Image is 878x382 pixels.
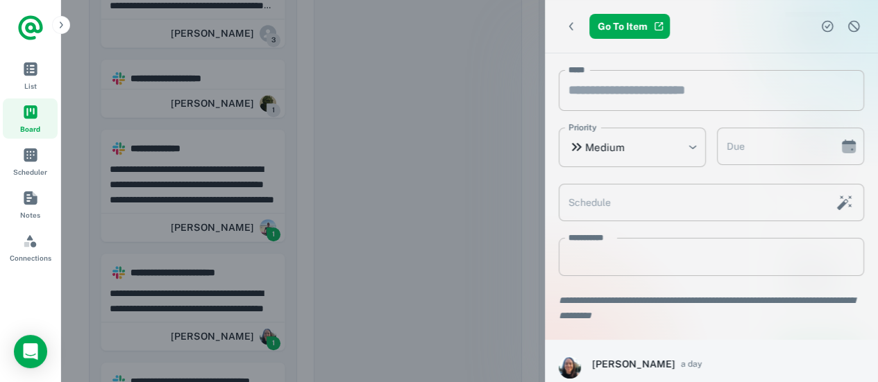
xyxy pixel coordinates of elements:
[17,14,44,42] a: Logo
[681,358,702,370] span: a day
[843,16,864,37] button: Dismiss task
[835,132,863,160] button: Choose date
[3,98,58,139] a: Board
[10,252,51,263] span: Connections
[3,184,58,225] a: Notes
[3,55,58,96] a: List
[568,121,597,134] label: Priority
[559,128,706,167] div: Medium
[3,227,58,268] a: Connections
[545,53,878,381] div: scrollable content
[13,166,47,177] span: Scheduler
[24,80,37,92] span: List
[559,14,584,39] button: Back
[817,16,838,37] button: Complete task
[20,123,40,134] span: Board
[589,14,670,39] a: Go To Item
[559,356,581,379] img: 5181216134407_47c5885108944dcd54c2_72.jpg
[14,335,47,368] div: Load Chat
[592,356,675,372] h6: [PERSON_NAME]
[3,141,58,182] a: Scheduler
[20,209,40,220] span: Notes
[833,191,856,214] button: Schedule this task with AI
